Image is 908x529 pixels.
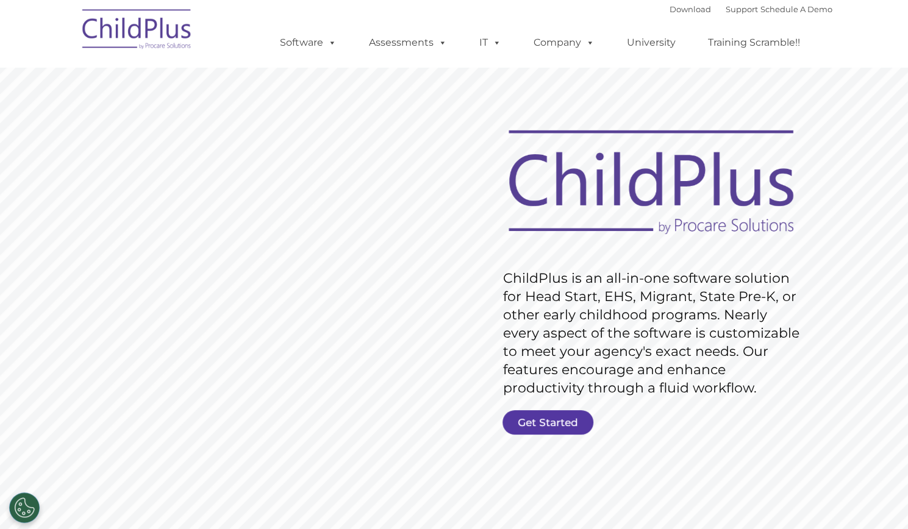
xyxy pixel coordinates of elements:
[670,4,711,14] a: Download
[615,30,688,55] a: University
[268,30,349,55] a: Software
[696,30,812,55] a: Training Scramble!!
[670,4,832,14] font: |
[521,30,607,55] a: Company
[467,30,513,55] a: IT
[726,4,758,14] a: Support
[760,4,832,14] a: Schedule A Demo
[9,492,40,523] button: Cookies Settings
[503,269,806,397] rs-layer: ChildPlus is an all-in-one software solution for Head Start, EHS, Migrant, State Pre-K, or other ...
[76,1,198,62] img: ChildPlus by Procare Solutions
[357,30,459,55] a: Assessments
[502,410,593,435] a: Get Started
